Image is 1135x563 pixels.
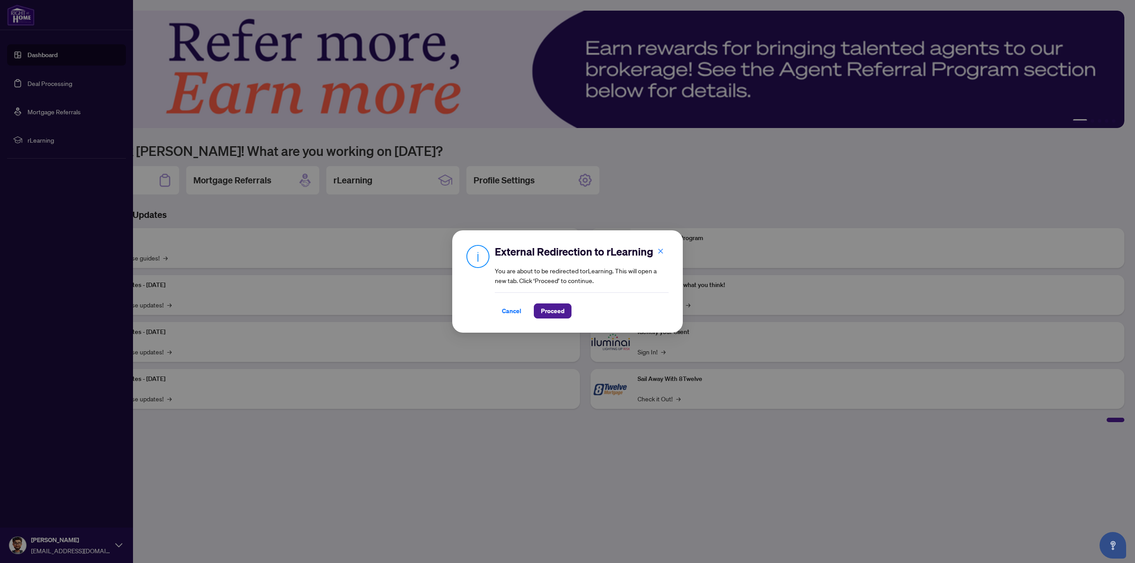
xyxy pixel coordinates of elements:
[495,245,669,318] div: You are about to be redirected to rLearning . This will open a new tab. Click ‘Proceed’ to continue.
[466,245,489,268] img: Info Icon
[541,304,564,318] span: Proceed
[1100,532,1126,559] button: Open asap
[495,303,528,318] button: Cancel
[534,303,571,318] button: Proceed
[502,304,521,318] span: Cancel
[495,245,669,259] h2: External Redirection to rLearning
[658,248,664,254] span: close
